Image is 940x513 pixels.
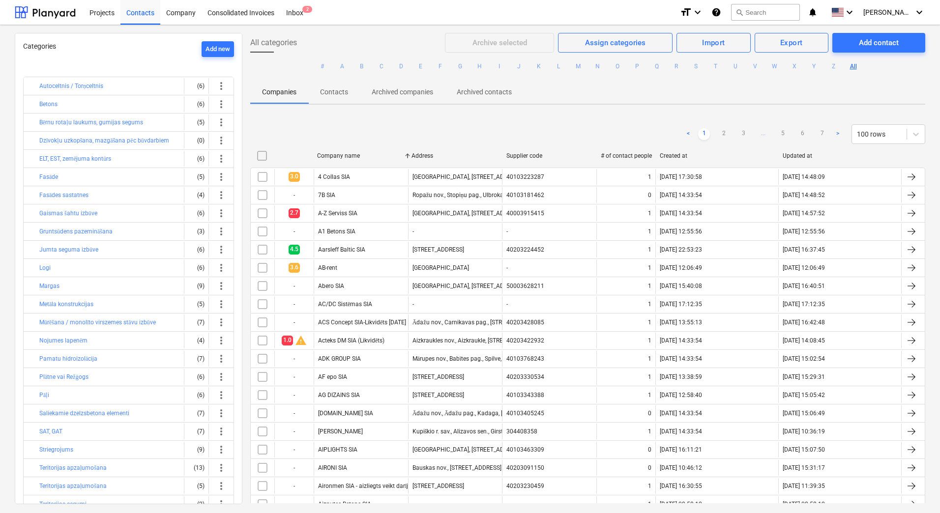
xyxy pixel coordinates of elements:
button: Mūrēšana / monolīto virszemes stāvu izbūve [39,316,156,328]
div: Abero SIA [318,283,344,289]
span: more_vert [215,444,227,456]
div: [DATE] 13:55:13 [660,319,702,326]
div: [DATE] 16:40:51 [783,283,825,289]
span: Categories [23,42,56,50]
div: 7B SIA [318,192,335,199]
div: [DATE] 14:33:54 [660,192,702,199]
div: [DATE] 14:33:54 [660,337,702,344]
div: Aizputes Betons SIA [318,501,371,508]
div: Export [780,36,803,49]
button: Bērnu rotaļu laukums, gumijas segums [39,116,143,128]
button: V [749,60,761,72]
div: Address [411,152,498,159]
div: 40103223287 [506,173,544,180]
div: ACS Concept SIA-Likvidēts [DATE] [318,319,406,326]
div: - [274,278,314,294]
div: [DATE] 08:58:12 [783,501,825,508]
a: ... [757,128,769,140]
div: (6) [188,387,205,403]
div: 1 [648,210,651,217]
div: 1 [648,246,651,253]
div: - [412,501,414,508]
div: 0 [648,192,651,199]
div: (6) [188,151,205,167]
button: Jumta seguma izbūve [39,244,98,256]
a: Page 6 [796,128,808,140]
div: - [274,224,314,239]
div: 304408358 [506,428,537,435]
a: Page 5 [777,128,789,140]
div: Ādažu nov., Ādažu pag., Kadaga, [STREET_ADDRESS] [412,410,553,417]
div: 0 [648,464,651,471]
div: [DATE] 14:08:45 [783,337,825,344]
button: H [474,60,486,72]
div: 40203230459 [506,483,544,489]
div: [DATE] 13:38:59 [660,373,702,380]
span: 3.0 [289,172,300,181]
span: more_vert [215,426,227,437]
div: Company name [317,152,404,159]
div: [DATE] 08:58:12 [660,501,702,508]
div: 40203330534 [506,373,544,380]
div: 1 [648,173,651,180]
div: [DATE] 12:06:49 [783,264,825,271]
div: 40203422932 [506,337,544,344]
div: 50003628211 [506,283,544,289]
div: - [274,424,314,439]
button: X [789,60,800,72]
div: AG DIZAINS SIA [318,392,360,399]
div: [DATE] 12:06:49 [660,264,702,271]
div: (7) [188,424,205,439]
a: Page 7 [816,128,828,140]
p: Companies [262,87,296,97]
button: Add new [202,41,234,57]
div: - [412,228,414,235]
div: Supplier code [506,152,593,159]
div: [DATE] 14:33:54 [660,355,702,362]
span: more_vert [215,335,227,346]
span: All categories [250,37,297,49]
div: [DATE] 17:30:58 [660,173,702,180]
button: U [730,60,741,72]
div: Updated at [783,152,898,159]
button: B [356,60,368,72]
div: (6) [188,78,205,94]
div: 1 [648,228,651,235]
button: # [317,60,328,72]
span: more_vert [215,116,227,128]
div: (7) [188,351,205,367]
button: Fasādes sastatnes [39,189,88,201]
div: (6) [188,205,205,221]
div: [GEOGRAPHIC_DATA], [STREET_ADDRESS] [412,173,523,180]
div: - [274,478,314,494]
div: Aironmen SIA - aizliegts veikt darīj.no24.01.2024 (VID) [318,483,462,490]
a: Next page [832,128,844,140]
span: more_vert [215,80,227,92]
div: - [274,460,314,476]
div: [DATE] 16:11:21 [660,446,702,453]
div: (9) [188,278,205,294]
div: - [506,228,508,235]
button: W [769,60,781,72]
button: E [415,60,427,72]
button: N [592,60,604,72]
span: 1.0 [282,336,293,345]
button: Pamatu hidroizolācija [39,353,97,365]
div: [DATE] 15:40:08 [660,283,702,289]
div: A1 Betons SIA [318,228,355,235]
div: [DATE] 10:36:19 [783,428,825,435]
div: - [274,187,314,203]
div: 40003915415 [506,210,544,217]
iframe: Chat Widget [891,466,940,513]
span: more_vert [215,298,227,310]
button: Teritorijas apzaļumošana [39,462,107,474]
button: Betons [39,98,58,110]
div: [DATE] 16:30:55 [660,483,702,489]
div: Assign categories [585,36,646,49]
div: 1 [648,373,651,380]
div: Kupiškio r. sav., Alizavos sen., Girsteikių k., Alizavos g. 22, LT-40448; Minijos g.11-106, [GEOG... [412,428,693,435]
div: [DOMAIN_NAME] SIA [318,410,373,417]
a: Page 1 is your current page [698,128,710,140]
div: (5) [188,114,205,130]
div: 1 [648,355,651,362]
